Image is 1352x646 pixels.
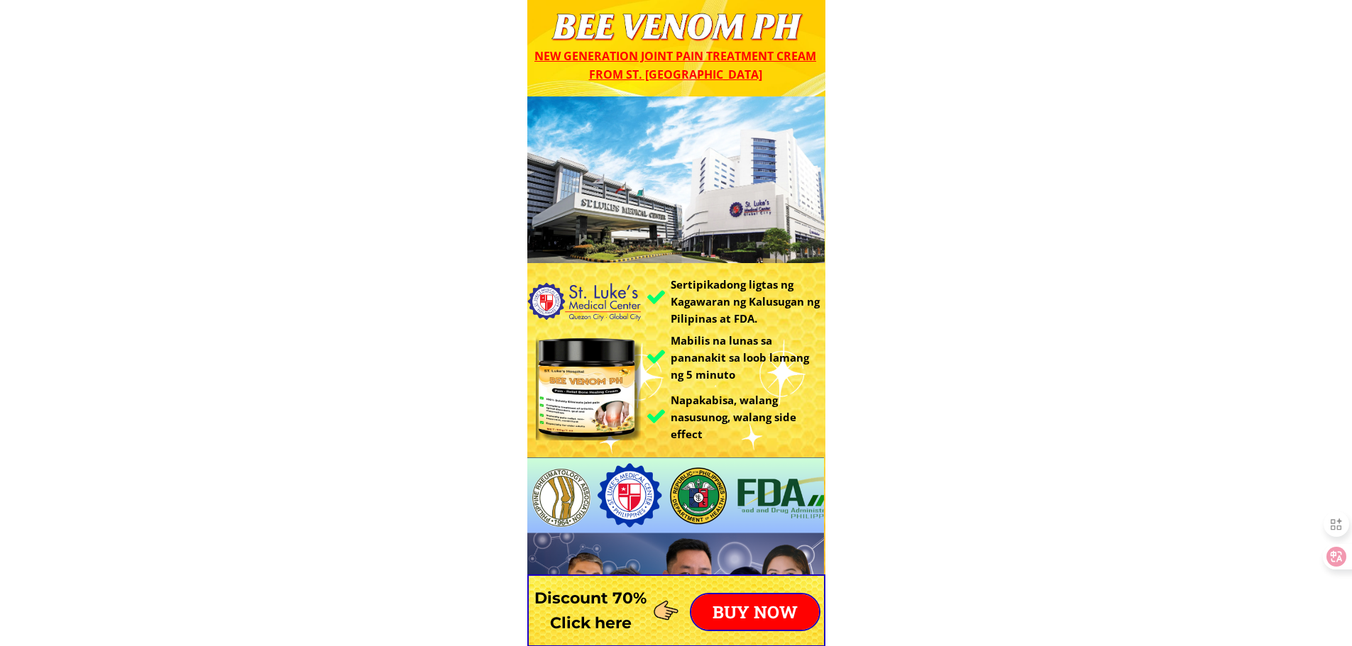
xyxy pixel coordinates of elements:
h3: Mabilis na lunas sa pananakit sa loob lamang ng 5 minuto [671,332,821,383]
span: New generation joint pain treatment cream from St. [GEOGRAPHIC_DATA] [534,48,816,82]
h3: Napakabisa, walang nasusunog, walang side effect [671,391,825,442]
p: BUY NOW [691,594,819,630]
h3: Discount 70% Click here [527,586,654,635]
h3: Sertipikadong ligtas ng Kagawaran ng Kalusugan ng Pilipinas at FDA. [671,276,828,327]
